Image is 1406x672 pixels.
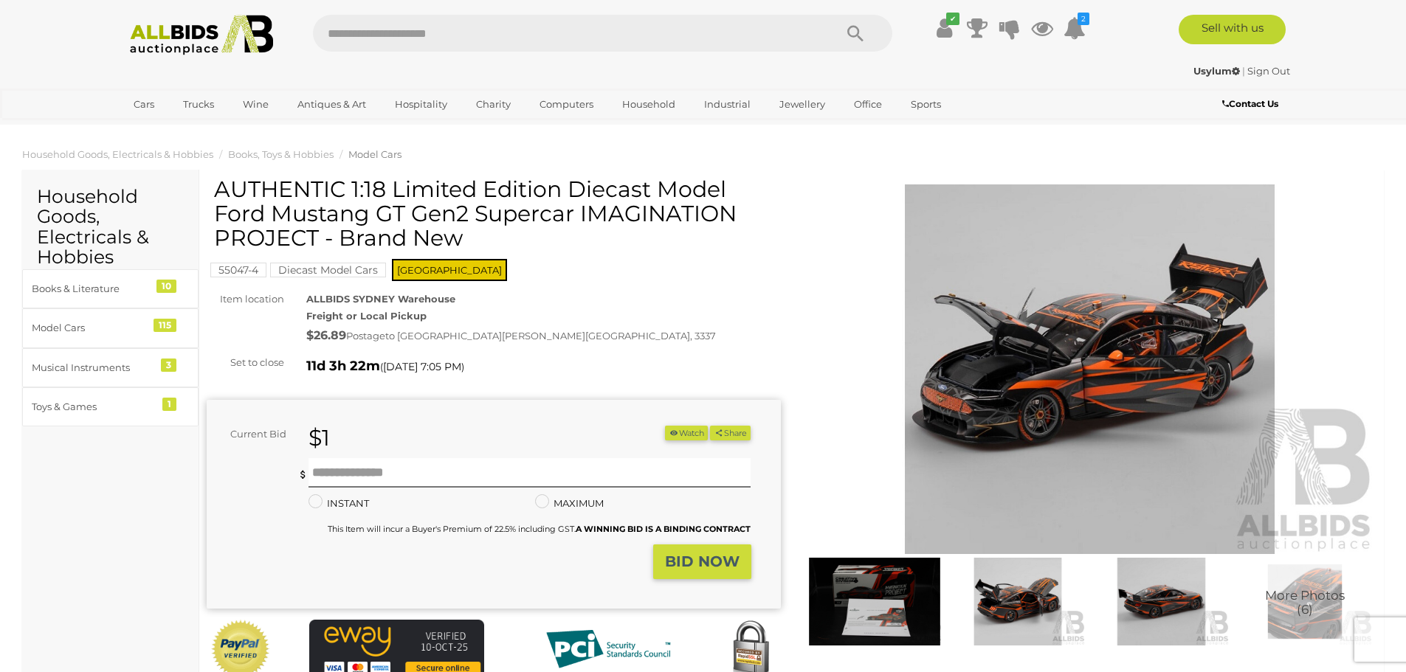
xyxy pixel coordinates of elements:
[380,361,464,373] span: ( )
[1265,589,1345,617] span: More Photos (6)
[270,263,386,277] mark: Diecast Model Cars
[1222,98,1278,109] b: Contact Us
[466,92,520,117] a: Charity
[385,92,457,117] a: Hospitality
[306,328,346,342] strong: $26.89
[309,424,330,451] strong: $1
[173,92,224,117] a: Trucks
[196,354,295,371] div: Set to close
[934,15,956,41] a: ✔
[665,426,708,441] li: Watch this item
[807,558,942,645] img: AUTHENTIC 1:18 Limited Edition Diecast Model Ford Mustang GT Gen2 Supercar IMAGINATION PROJECT - ...
[665,553,740,570] strong: BID NOW
[1078,13,1089,25] i: 2
[1193,65,1240,77] strong: Usylum
[844,92,892,117] a: Office
[1222,96,1282,112] a: Contact Us
[210,264,266,276] a: 55047-4
[22,308,199,347] a: Model Cars 115
[22,148,213,160] a: Household Goods, Electricals & Hobbies
[385,330,716,342] span: to [GEOGRAPHIC_DATA][PERSON_NAME][GEOGRAPHIC_DATA], 3337
[288,92,376,117] a: Antiques & Art
[270,264,386,276] a: Diecast Model Cars
[207,426,297,443] div: Current Bid
[1193,65,1242,77] a: Usylum
[348,148,402,160] a: Model Cars
[383,360,461,373] span: [DATE] 7:05 PM
[770,92,835,117] a: Jewellery
[1237,558,1373,645] img: AUTHENTIC 1:18 Limited Edition Diecast Model Ford Mustang GT Gen2 Supercar IMAGINATION PROJECT - ...
[32,319,154,336] div: Model Cars
[665,426,708,441] button: Watch
[306,293,455,305] strong: ALLBIDS SYDNEY Warehouse
[803,184,1377,554] img: AUTHENTIC 1:18 Limited Edition Diecast Model Ford Mustang GT Gen2 Supercar IMAGINATION PROJECT - ...
[154,319,176,332] div: 115
[306,310,427,322] strong: Freight or Local Pickup
[32,359,154,376] div: Musical Instruments
[530,92,603,117] a: Computers
[950,558,1086,645] img: AUTHENTIC 1:18 Limited Edition Diecast Model Ford Mustang GT Gen2 Supercar IMAGINATION PROJECT - ...
[328,524,751,534] small: This Item will incur a Buyer's Premium of 22.5% including GST.
[535,495,604,512] label: MAXIMUM
[228,148,334,160] a: Books, Toys & Hobbies
[122,15,282,55] img: Allbids.com.au
[22,387,199,426] a: Toys & Games 1
[309,495,369,512] label: INSTANT
[233,92,278,117] a: Wine
[32,398,154,415] div: Toys & Games
[161,358,176,372] div: 3
[1247,65,1290,77] a: Sign Out
[124,117,248,141] a: [GEOGRAPHIC_DATA]
[37,187,184,268] h2: Household Goods, Electricals & Hobbies
[1064,15,1086,41] a: 2
[22,348,199,387] a: Musical Instruments 3
[613,92,685,117] a: Household
[124,92,164,117] a: Cars
[156,280,176,293] div: 10
[576,524,751,534] b: A WINNING BID IS A BINDING CONTRACT
[210,263,266,277] mark: 55047-4
[22,269,199,308] a: Books & Literature 10
[819,15,892,52] button: Search
[162,398,176,411] div: 1
[1242,65,1245,77] span: |
[32,280,154,297] div: Books & Literature
[196,291,295,308] div: Item location
[1179,15,1286,44] a: Sell with us
[214,177,777,250] h1: AUTHENTIC 1:18 Limited Edition Diecast Model Ford Mustang GT Gen2 Supercar IMAGINATION PROJECT - ...
[901,92,951,117] a: Sports
[710,426,751,441] button: Share
[1093,558,1229,645] img: AUTHENTIC 1:18 Limited Edition Diecast Model Ford Mustang GT Gen2 Supercar IMAGINATION PROJECT - ...
[653,544,751,579] button: BID NOW
[392,259,507,281] span: [GEOGRAPHIC_DATA]
[306,358,380,374] strong: 11d 3h 22m
[946,13,959,25] i: ✔
[1237,558,1373,645] a: More Photos(6)
[695,92,760,117] a: Industrial
[306,325,781,347] div: Postage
